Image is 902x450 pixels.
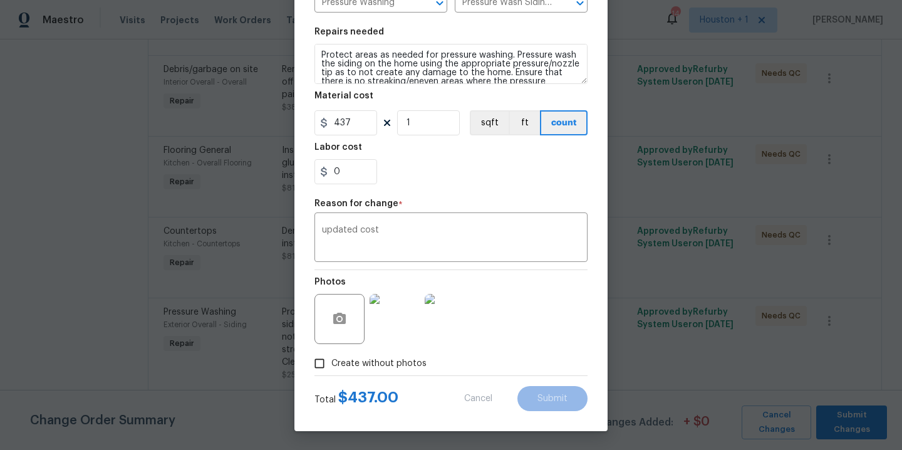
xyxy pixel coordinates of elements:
[322,226,580,252] textarea: updated cost
[314,143,362,152] h5: Labor cost
[314,28,384,36] h5: Repairs needed
[517,386,588,411] button: Submit
[314,391,398,406] div: Total
[509,110,540,135] button: ft
[464,394,492,404] span: Cancel
[537,394,568,404] span: Submit
[444,386,512,411] button: Cancel
[540,110,588,135] button: count
[314,92,373,100] h5: Material cost
[470,110,509,135] button: sqft
[338,390,398,405] span: $ 437.00
[314,44,588,84] textarea: Protect areas as needed for pressure washing. Pressure wash the siding on the home using the appr...
[314,199,398,208] h5: Reason for change
[314,278,346,286] h5: Photos
[331,357,427,370] span: Create without photos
